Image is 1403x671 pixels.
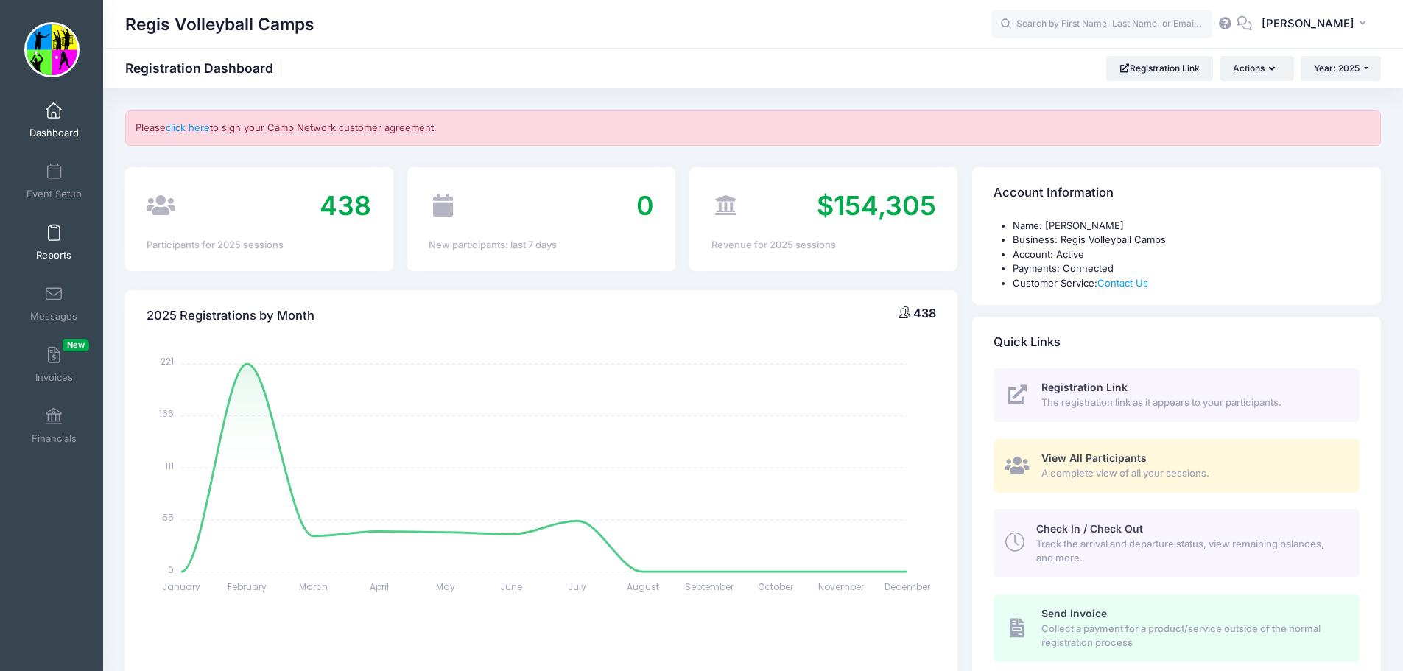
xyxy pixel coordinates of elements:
[913,306,936,320] span: 438
[19,278,89,329] a: Messages
[1041,381,1128,393] span: Registration Link
[228,580,267,593] tspan: February
[1097,277,1148,289] a: Contact Us
[994,439,1360,493] a: View All Participants A complete view of all your sessions.
[125,110,1381,146] div: Please to sign your Camp Network customer agreement.
[1041,607,1107,619] span: Send Invoice
[63,339,89,351] span: New
[1013,261,1360,276] li: Payments: Connected
[36,249,71,261] span: Reports
[1041,622,1343,650] span: Collect a payment for a product/service outside of the normal registration process
[166,122,210,133] a: click here
[1013,276,1360,291] li: Customer Service:
[162,580,200,593] tspan: January
[30,310,77,323] span: Messages
[147,295,314,337] h4: 2025 Registrations by Month
[994,509,1360,577] a: Check In / Check Out Track the arrival and departure status, view remaining balances, and more.
[429,238,653,253] div: New participants: last 7 days
[125,7,314,41] h1: Regis Volleyball Camps
[636,189,654,222] span: 0
[19,94,89,146] a: Dashboard
[711,238,936,253] div: Revenue for 2025 sessions
[162,511,174,524] tspan: 55
[1013,247,1360,262] li: Account: Active
[168,563,174,576] tspan: 0
[125,60,286,76] h1: Registration Dashboard
[758,580,794,593] tspan: October
[568,580,586,593] tspan: July
[500,580,522,593] tspan: June
[1041,466,1343,481] span: A complete view of all your sessions.
[885,580,931,593] tspan: December
[370,580,389,593] tspan: April
[1036,537,1343,566] span: Track the arrival and departure status, view remaining balances, and more.
[19,339,89,390] a: InvoicesNew
[299,580,328,593] tspan: March
[994,322,1061,364] h4: Quick Links
[147,238,371,253] div: Participants for 2025 sessions
[19,217,89,268] a: Reports
[436,580,455,593] tspan: May
[817,189,936,222] span: $154,305
[1106,56,1213,81] a: Registration Link
[159,407,174,420] tspan: 166
[1036,522,1143,535] span: Check In / Check Out
[32,432,77,445] span: Financials
[1041,396,1343,410] span: The registration link as it appears to your participants.
[165,460,174,472] tspan: 111
[35,371,73,384] span: Invoices
[161,356,174,368] tspan: 221
[991,10,1212,39] input: Search by First Name, Last Name, or Email...
[994,172,1114,214] h4: Account Information
[1314,63,1360,74] span: Year: 2025
[1262,15,1354,32] span: [PERSON_NAME]
[1301,56,1381,81] button: Year: 2025
[994,368,1360,422] a: Registration Link The registration link as it appears to your participants.
[27,188,82,200] span: Event Setup
[994,594,1360,662] a: Send Invoice Collect a payment for a product/service outside of the normal registration process
[19,400,89,452] a: Financials
[818,580,865,593] tspan: November
[19,155,89,207] a: Event Setup
[1013,219,1360,233] li: Name: [PERSON_NAME]
[1013,233,1360,247] li: Business: Regis Volleyball Camps
[1220,56,1293,81] button: Actions
[627,580,660,593] tspan: August
[29,127,79,139] span: Dashboard
[1252,7,1381,41] button: [PERSON_NAME]
[685,580,734,593] tspan: September
[1041,452,1147,464] span: View All Participants
[24,22,80,77] img: Regis Volleyball Camps
[320,189,371,222] span: 438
